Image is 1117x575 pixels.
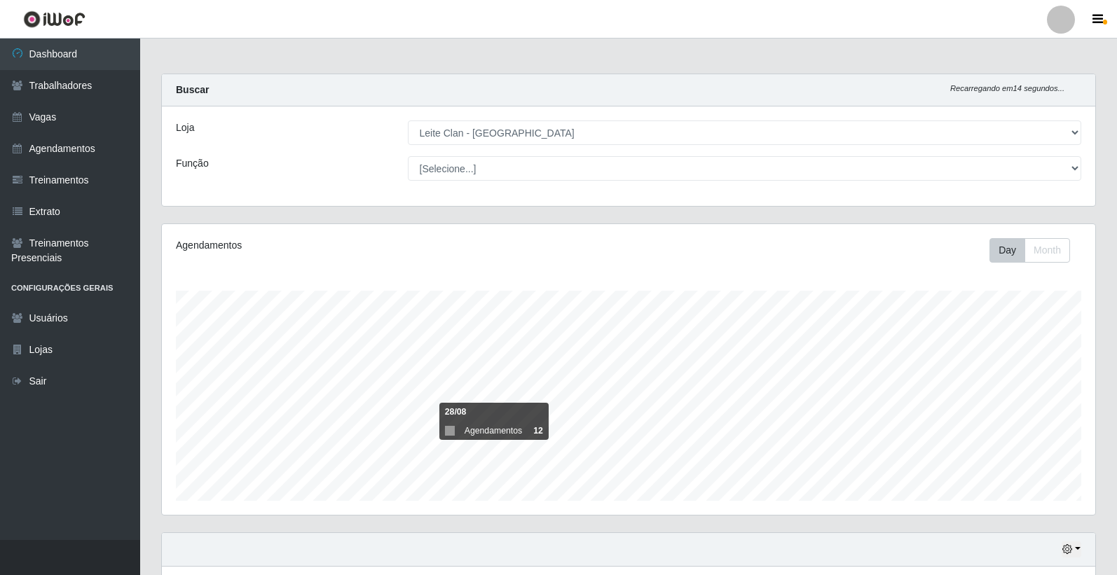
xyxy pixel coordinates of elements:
[23,11,85,28] img: CoreUI Logo
[176,238,541,253] div: Agendamentos
[989,238,1025,263] button: Day
[989,238,1070,263] div: First group
[1025,238,1070,263] button: Month
[989,238,1081,263] div: Toolbar with button groups
[950,84,1064,92] i: Recarregando em 14 segundos...
[176,156,209,171] label: Função
[176,84,209,95] strong: Buscar
[176,120,194,135] label: Loja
